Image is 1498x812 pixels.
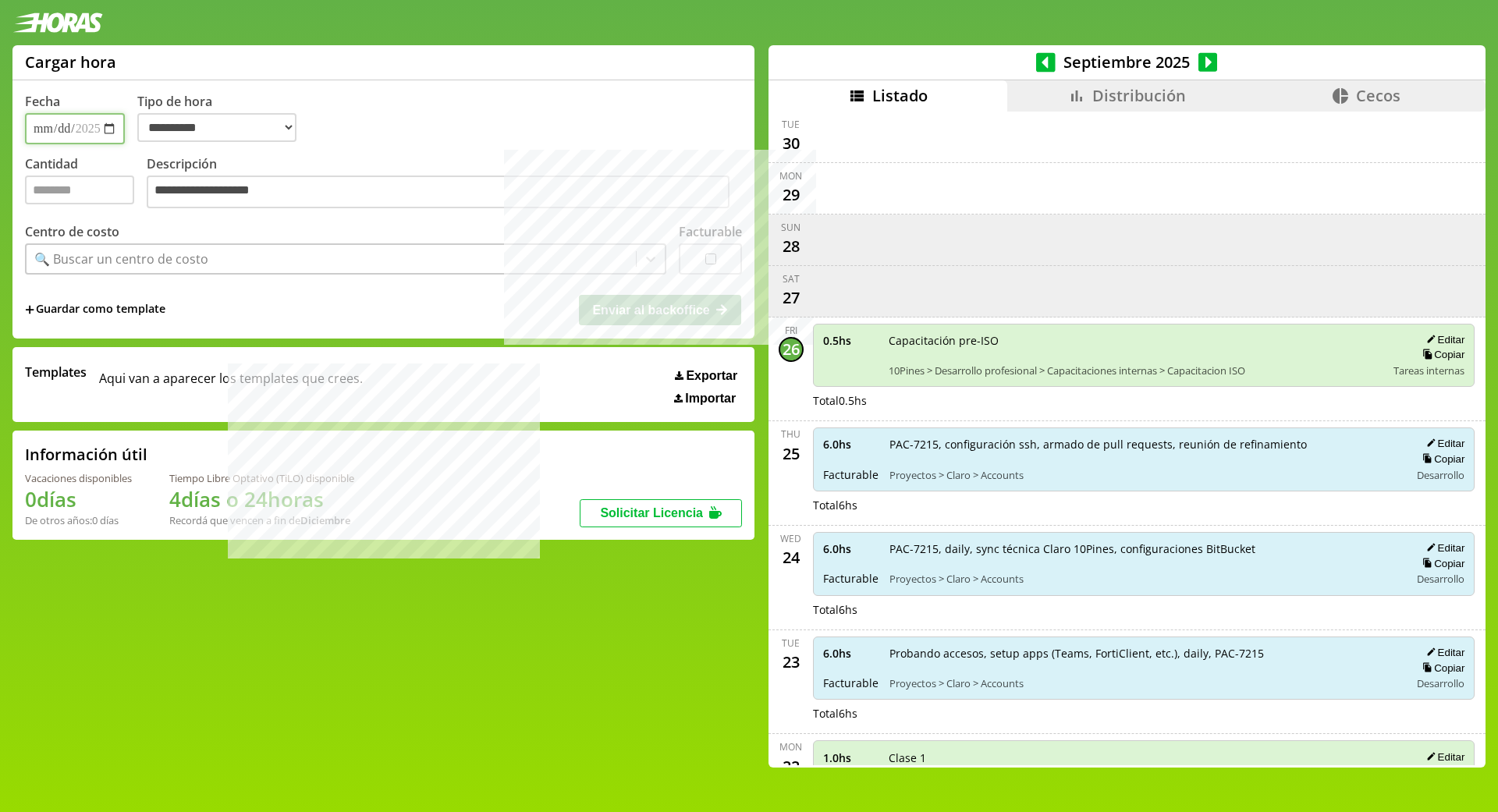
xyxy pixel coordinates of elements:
[25,513,132,527] div: De otros años: 0 días
[781,427,800,441] div: Thu
[137,113,296,142] select: Tipo de hora
[779,545,804,570] div: 24
[779,131,804,156] div: 30
[580,499,742,527] button: Solicitar Licencia
[1422,646,1464,659] button: Editar
[779,337,804,362] div: 26
[823,750,878,765] span: 1.0 hs
[1092,85,1186,106] span: Distribución
[169,485,354,513] h1: 4 días o 24 horas
[1418,557,1464,570] button: Copiar
[779,234,804,259] div: 28
[813,393,1475,408] div: Total 0.5 hs
[779,740,802,753] div: Mon
[780,532,801,545] div: Wed
[1418,452,1464,466] button: Copiar
[25,471,132,485] div: Vacaciones disponibles
[600,506,703,519] span: Solicitar Licencia
[823,467,879,482] span: Facturable
[779,650,804,675] div: 23
[1417,676,1464,690] span: Desarrollo
[779,441,804,466] div: 25
[1422,541,1464,555] button: Editar
[12,12,103,33] img: logotipo
[783,272,800,285] div: Sat
[889,676,1400,690] span: Proyectos > Claro > Accounts
[25,51,116,73] h1: Cargar hora
[1418,661,1464,675] button: Copiar
[889,363,1383,378] span: 10Pines > Desarrollo profesional > Capacitaciones internas > Capacitacion ISO
[99,363,363,406] span: Aqui van a aparecer los templates que crees.
[779,183,804,207] div: 29
[889,750,1383,765] span: Clase 1
[25,93,60,110] label: Fecha
[1422,750,1464,764] button: Editar
[1422,437,1464,450] button: Editar
[34,250,208,268] div: 🔍 Buscar un centro de costo
[1422,333,1464,346] button: Editar
[782,636,800,650] div: Tue
[25,444,147,465] h2: Información útil
[823,437,879,452] span: 6.0 hs
[779,753,804,778] div: 22
[823,646,879,661] span: 6.0 hs
[137,93,309,144] label: Tipo de hora
[1056,51,1198,73] span: Septiembre 2025
[1356,85,1400,106] span: Cecos
[1393,363,1464,378] span: Tareas internas
[147,155,742,212] label: Descripción
[25,176,134,204] input: Cantidad
[779,285,804,310] div: 27
[169,513,354,527] div: Recordá que vencen a fin de
[25,301,34,318] span: +
[1417,468,1464,482] span: Desarrollo
[25,363,87,381] span: Templates
[781,221,800,234] div: Sun
[823,541,879,556] span: 6.0 hs
[769,112,1486,766] div: scrollable content
[813,602,1475,617] div: Total 6 hs
[813,706,1475,721] div: Total 6 hs
[169,471,354,485] div: Tiempo Libre Optativo (TiLO) disponible
[785,324,797,337] div: Fri
[889,468,1400,482] span: Proyectos > Claro > Accounts
[670,368,742,384] button: Exportar
[889,572,1400,586] span: Proyectos > Claro > Accounts
[889,541,1400,556] span: PAC-7215, daily, sync técnica Claro 10Pines, configuraciones BitBucket
[147,176,729,208] textarea: Descripción
[872,85,928,106] span: Listado
[25,223,119,240] label: Centro de costo
[813,498,1475,512] div: Total 6 hs
[782,118,800,131] div: Tue
[25,155,147,212] label: Cantidad
[300,513,350,527] b: Diciembre
[823,571,879,586] span: Facturable
[779,169,802,183] div: Mon
[889,333,1383,348] span: Capacitación pre-ISO
[686,369,737,383] span: Exportar
[1417,572,1464,586] span: Desarrollo
[889,437,1400,452] span: PAC-7215, configuración ssh, armado de pull requests, reunión de refinamiento
[1418,348,1464,361] button: Copiar
[25,485,132,513] h1: 0 días
[679,223,742,240] label: Facturable
[823,675,879,690] span: Facturable
[823,333,878,348] span: 0.5 hs
[685,392,736,406] span: Importar
[889,646,1400,661] span: Probando accesos, setup apps (Teams, FortiClient, etc.), daily, PAC-7215
[25,301,165,318] span: +Guardar como template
